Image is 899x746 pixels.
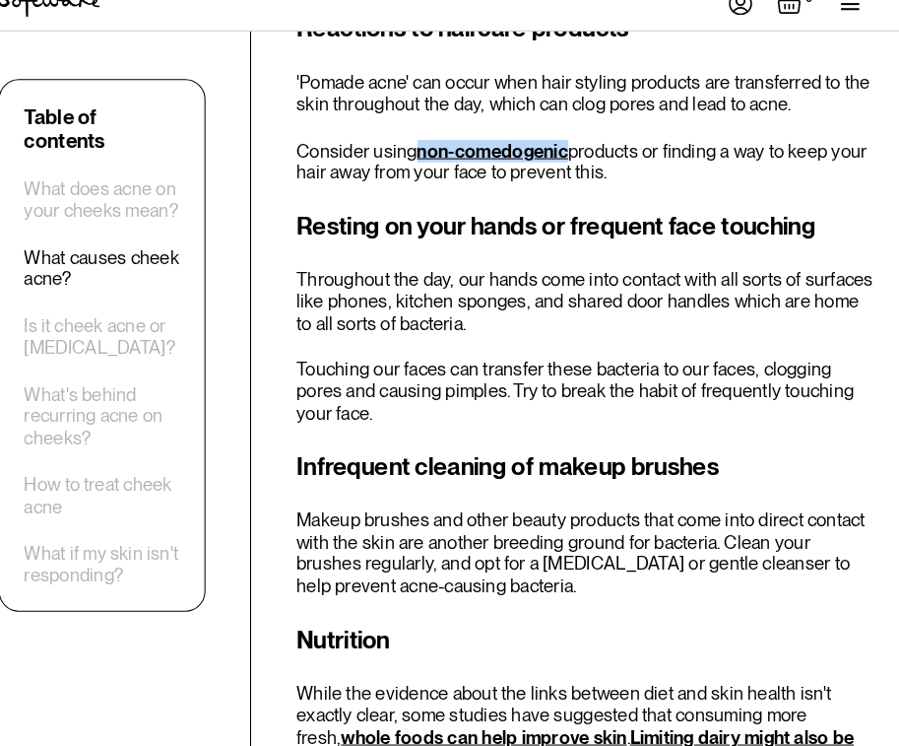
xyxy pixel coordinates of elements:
a: What's behind recurring acne on cheeks? [48,394,200,458]
a: home [24,13,122,38]
div: 0 [803,12,818,30]
a: What does acne on your cheeks mean? [48,194,200,237]
h3: Infrequent cleaning of makeup brushes [313,457,875,493]
a: Open empty cart [780,12,818,39]
p: Touching our faces can transfer these bacteria to our faces, clogging pores and causing pimples. ... [313,370,875,434]
p: Consider using products or finding a way to keep your hair away from your face to prevent this. [313,158,875,200]
a: What if my skin isn't responding? [48,549,200,591]
a: non-comedogenic [430,158,577,178]
img: Software Logo [24,13,122,38]
div: Table of contents [48,123,200,170]
p: Throughout the day, our hands come into contact with all sorts of surfaces like phones, kitchen s... [313,283,875,347]
a: Is it cheek acne or [MEDICAL_DATA]? [48,327,200,370]
a: What causes cheek acne? [48,261,200,304]
h3: Resting on your hands or frequent face touching [313,224,875,259]
h3: Nutrition [313,626,875,661]
p: Makeup brushes and other beauty products that come into direct contact with the skin are another ... [313,516,875,601]
a: How to treat cheek acne [48,482,200,524]
p: 'Pomade acne' can occur when hair styling products are transferred to the skin throughout the day... [313,91,875,133]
